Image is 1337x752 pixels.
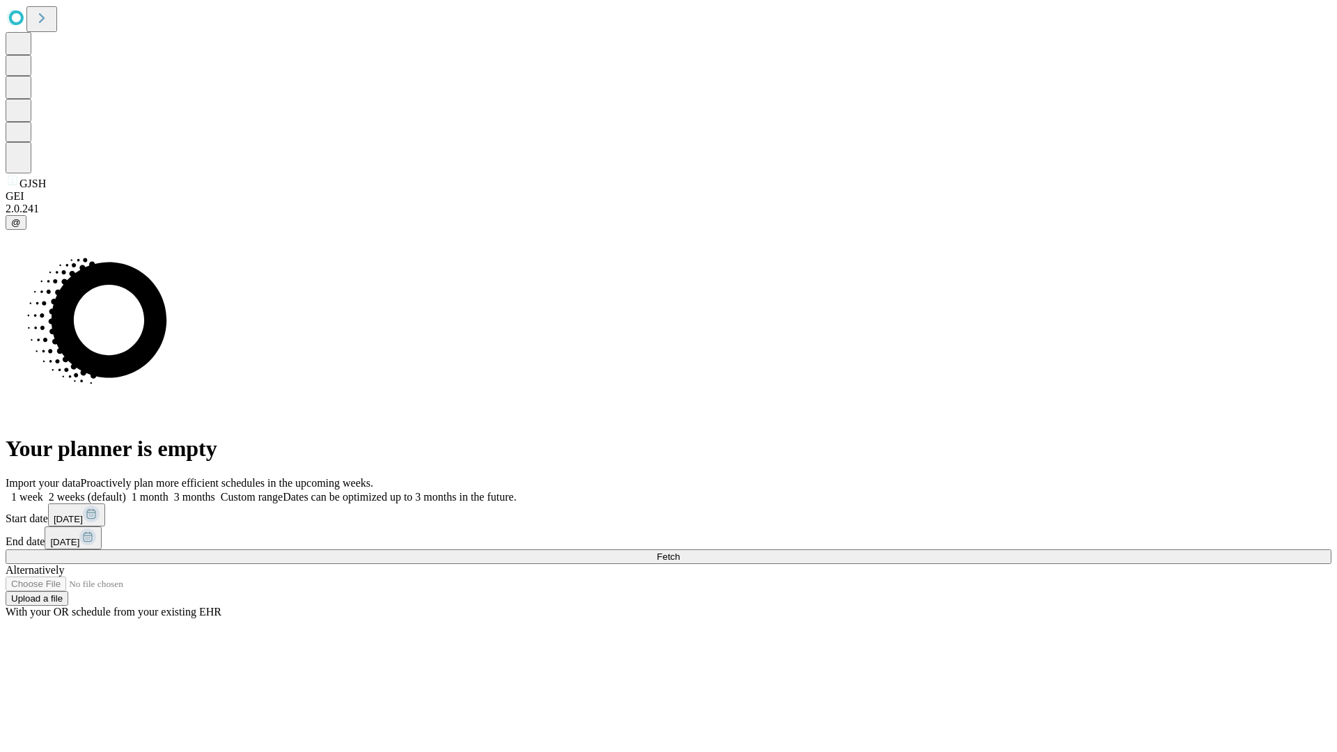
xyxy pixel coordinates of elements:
span: Custom range [221,491,283,503]
div: 2.0.241 [6,203,1331,215]
span: 3 months [174,491,215,503]
span: Fetch [657,551,680,562]
span: Proactively plan more efficient schedules in the upcoming weeks. [81,477,373,489]
span: Alternatively [6,564,64,576]
span: Import your data [6,477,81,489]
div: GEI [6,190,1331,203]
span: 1 month [132,491,169,503]
span: [DATE] [50,537,79,547]
span: [DATE] [54,514,83,524]
button: Fetch [6,549,1331,564]
span: GJSH [19,178,46,189]
span: With your OR schedule from your existing EHR [6,606,221,618]
span: @ [11,217,21,228]
button: [DATE] [48,503,105,526]
button: Upload a file [6,591,68,606]
div: End date [6,526,1331,549]
div: Start date [6,503,1331,526]
button: @ [6,215,26,230]
span: Dates can be optimized up to 3 months in the future. [283,491,516,503]
h1: Your planner is empty [6,436,1331,462]
button: [DATE] [45,526,102,549]
span: 1 week [11,491,43,503]
span: 2 weeks (default) [49,491,126,503]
